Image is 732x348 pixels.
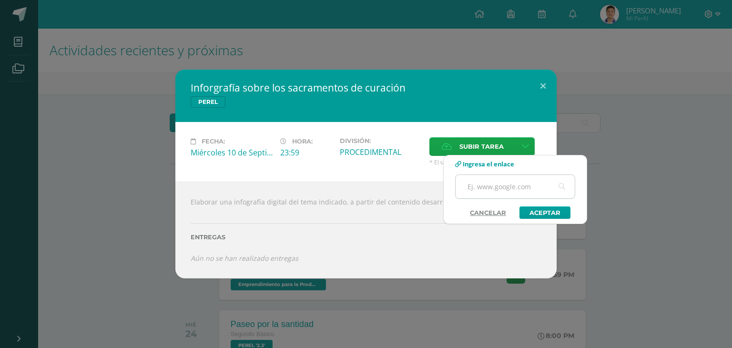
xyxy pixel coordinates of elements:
div: 23:59 [280,147,332,158]
span: PEREL [191,96,225,108]
div: PROCEDIMENTAL [340,147,422,157]
i: Aún no se han realizado entregas [191,254,298,263]
span: Ingresa el enlace [463,160,514,168]
span: Hora: [292,138,313,145]
span: Fecha: [202,138,225,145]
input: Ej. www.google.com [456,175,575,198]
h2: Inforgrafía sobre los sacramentos de curación [191,81,541,94]
div: Elaborar una infografía digital del tema indicado, a partir del contenido desarrollado en clase. [175,182,557,278]
label: División: [340,137,422,144]
span: * El tamaño máximo permitido es 50 MB [429,158,541,166]
span: Subir tarea [459,138,504,155]
button: Close (Esc) [529,70,557,102]
a: Cancelar [460,206,516,219]
label: Entregas [191,234,541,241]
div: Miércoles 10 de Septiembre [191,147,273,158]
a: Aceptar [519,206,570,219]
